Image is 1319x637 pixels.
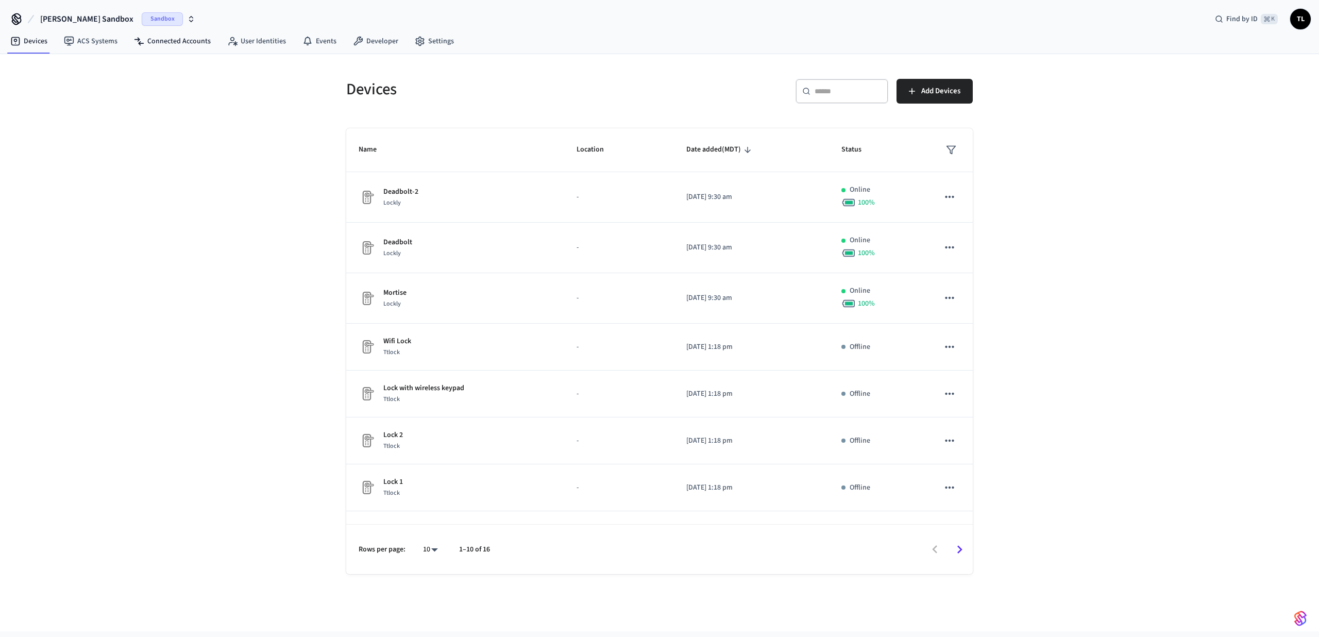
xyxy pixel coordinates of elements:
[1291,10,1310,28] span: TL
[383,430,403,441] p: Lock 2
[577,482,661,493] p: -
[359,142,390,158] span: Name
[383,477,403,488] p: Lock 1
[577,242,661,253] p: -
[897,79,973,104] button: Add Devices
[219,32,294,51] a: User Identities
[686,293,817,304] p: [DATE] 9:30 am
[1290,9,1311,29] button: TL
[40,13,133,25] span: [PERSON_NAME] Sandbox
[850,342,870,353] p: Offline
[1207,10,1286,28] div: Find by ID⌘ K
[359,290,375,307] img: Placeholder Lock Image
[2,32,56,51] a: Devices
[359,240,375,256] img: Placeholder Lock Image
[359,544,405,555] p: Rows per page:
[359,385,375,402] img: Placeholder Lock Image
[858,298,875,309] span: 100 %
[577,293,661,304] p: -
[407,32,462,51] a: Settings
[383,336,411,347] p: Wifi Lock
[686,482,817,493] p: [DATE] 1:18 pm
[858,248,875,258] span: 100 %
[294,32,345,51] a: Events
[56,32,126,51] a: ACS Systems
[850,185,870,195] p: Online
[383,383,464,394] p: Lock with wireless keypad
[577,142,617,158] span: Location
[686,192,817,203] p: [DATE] 9:30 am
[577,389,661,399] p: -
[383,187,418,197] p: Deadbolt-2
[1261,14,1278,24] span: ⌘ K
[1226,14,1258,24] span: Find by ID
[126,32,219,51] a: Connected Accounts
[841,142,875,158] span: Status
[850,286,870,296] p: Online
[383,288,407,298] p: Mortise
[359,432,375,449] img: Placeholder Lock Image
[686,435,817,446] p: [DATE] 1:18 pm
[948,538,972,562] button: Go to next page
[418,542,443,557] div: 10
[686,142,754,158] span: Date added(MDT)
[686,342,817,353] p: [DATE] 1:18 pm
[858,197,875,208] span: 100 %
[686,389,817,399] p: [DATE] 1:18 pm
[383,249,401,258] span: Lockly
[142,12,183,26] span: Sandbox
[577,435,661,446] p: -
[383,442,400,450] span: Ttlock
[921,85,960,98] span: Add Devices
[577,342,661,353] p: -
[383,198,401,207] span: Lockly
[383,237,412,248] p: Deadbolt
[383,489,400,497] span: Ttlock
[850,482,870,493] p: Offline
[345,32,407,51] a: Developer
[1294,610,1307,627] img: SeamLogoGradient.69752ec5.svg
[850,389,870,399] p: Offline
[577,192,661,203] p: -
[383,299,401,308] span: Lockly
[383,348,400,357] span: Ttlock
[359,189,375,206] img: Placeholder Lock Image
[346,79,653,100] h5: Devices
[850,435,870,446] p: Offline
[686,242,817,253] p: [DATE] 9:30 am
[383,395,400,404] span: Ttlock
[359,339,375,355] img: Placeholder Lock Image
[459,544,490,555] p: 1–10 of 16
[850,235,870,246] p: Online
[359,479,375,496] img: Placeholder Lock Image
